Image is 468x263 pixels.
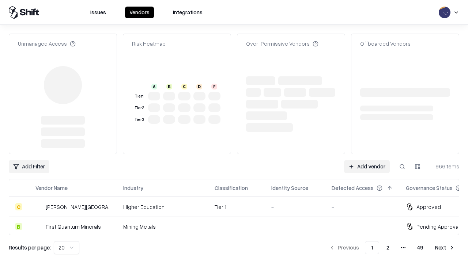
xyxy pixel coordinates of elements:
[344,160,390,173] a: Add Vendor
[123,223,203,230] div: Mining Metals
[215,184,248,192] div: Classification
[411,241,429,254] button: 49
[271,223,320,230] div: -
[9,244,51,251] p: Results per page:
[133,93,145,99] div: Tier 1
[9,160,49,173] button: Add Filter
[151,84,157,89] div: A
[133,117,145,123] div: Tier 3
[35,184,68,192] div: Vendor Name
[15,203,22,210] div: C
[211,84,217,89] div: F
[15,223,22,230] div: B
[431,241,459,254] button: Next
[123,184,143,192] div: Industry
[365,241,379,254] button: 1
[46,203,112,211] div: [PERSON_NAME][GEOGRAPHIC_DATA]
[46,223,101,230] div: First Quantum Minerals
[166,84,172,89] div: B
[123,203,203,211] div: Higher Education
[416,223,460,230] div: Pending Approval
[406,184,453,192] div: Governance Status
[35,203,43,210] img: Reichman University
[271,184,308,192] div: Identity Source
[35,223,43,230] img: First Quantum Minerals
[86,7,110,18] button: Issues
[271,203,320,211] div: -
[332,223,394,230] div: -
[196,84,202,89] div: D
[416,203,441,211] div: Approved
[360,40,411,47] div: Offboarded Vendors
[181,84,187,89] div: C
[332,184,374,192] div: Detected Access
[169,7,207,18] button: Integrations
[215,203,260,211] div: Tier 1
[18,40,76,47] div: Unmanaged Access
[430,163,459,170] div: 966 items
[246,40,318,47] div: Over-Permissive Vendors
[132,40,166,47] div: Risk Heatmap
[125,7,154,18] button: Vendors
[332,203,394,211] div: -
[381,241,395,254] button: 2
[133,105,145,111] div: Tier 2
[215,223,260,230] div: -
[325,241,459,254] nav: pagination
